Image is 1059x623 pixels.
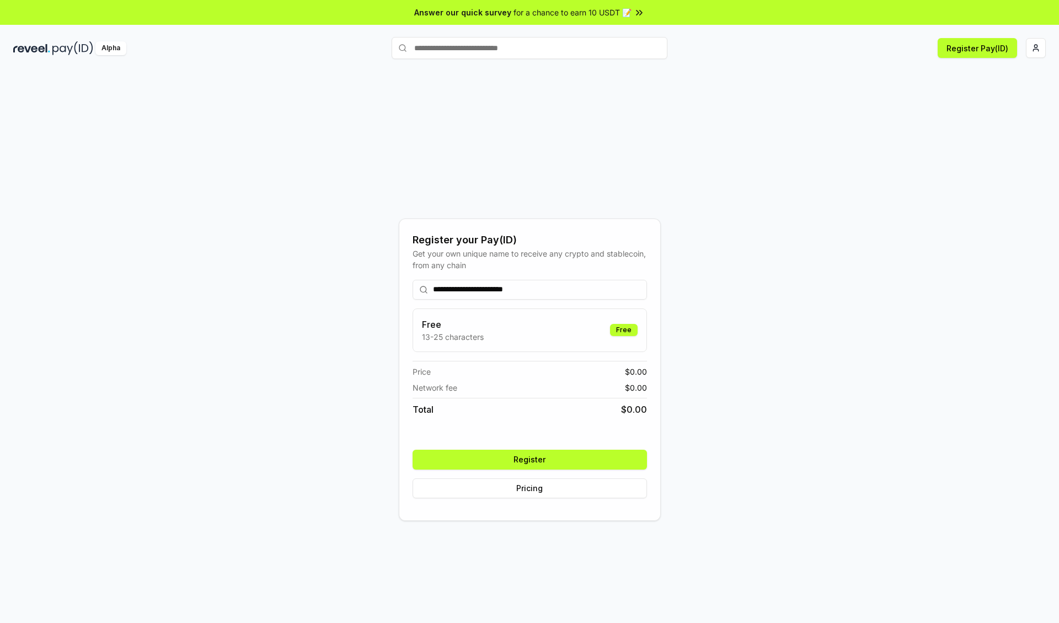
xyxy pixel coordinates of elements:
[621,403,647,416] span: $ 0.00
[625,382,647,393] span: $ 0.00
[413,403,434,416] span: Total
[413,232,647,248] div: Register your Pay(ID)
[413,248,647,271] div: Get your own unique name to receive any crypto and stablecoin, from any chain
[413,382,457,393] span: Network fee
[422,318,484,331] h3: Free
[413,450,647,470] button: Register
[625,366,647,377] span: $ 0.00
[95,41,126,55] div: Alpha
[52,41,93,55] img: pay_id
[422,331,484,343] p: 13-25 characters
[610,324,638,336] div: Free
[413,366,431,377] span: Price
[413,478,647,498] button: Pricing
[514,7,632,18] span: for a chance to earn 10 USDT 📝
[13,41,50,55] img: reveel_dark
[938,38,1017,58] button: Register Pay(ID)
[414,7,511,18] span: Answer our quick survey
